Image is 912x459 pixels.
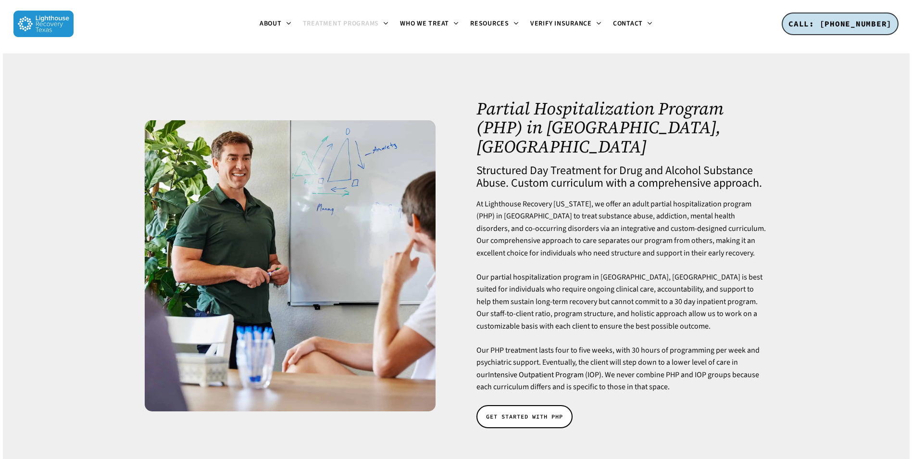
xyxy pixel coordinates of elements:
[788,19,892,28] span: CALL: [PHONE_NUMBER]
[464,20,525,28] a: Resources
[297,20,395,28] a: Treatment Programs
[476,271,767,344] p: Our partial hospitalization program in [GEOGRAPHIC_DATA], [GEOGRAPHIC_DATA] is best suited for in...
[613,19,643,28] span: Contact
[476,405,573,428] a: GET STARTED WITH PHP
[607,20,658,28] a: Contact
[525,20,607,28] a: Verify Insurance
[303,19,379,28] span: Treatment Programs
[400,19,449,28] span: Who We Treat
[254,20,297,28] a: About
[486,412,563,421] span: GET STARTED WITH PHP
[530,19,592,28] span: Verify Insurance
[394,20,464,28] a: Who We Treat
[476,165,767,190] h4: Structured Day Treatment for Drug and Alcohol Substance Abuse. Custom curriculum with a comprehen...
[476,344,767,394] p: Our PHP treatment lasts four to five weeks, with 30 hours of programming per week and psychiatric...
[13,11,74,37] img: Lighthouse Recovery Texas
[476,198,767,271] p: At Lighthouse Recovery [US_STATE], we offer an adult partial hospitalization program (PHP) in [GE...
[782,13,899,36] a: CALL: [PHONE_NUMBER]
[470,19,509,28] span: Resources
[488,370,601,380] a: Intensive Outpatient Program (IOP)
[476,99,767,156] h1: Partial Hospitalization Program (PHP) in [GEOGRAPHIC_DATA], [GEOGRAPHIC_DATA]
[260,19,282,28] span: About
